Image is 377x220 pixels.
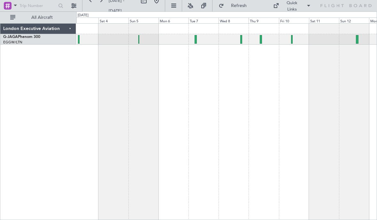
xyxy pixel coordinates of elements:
[158,18,188,23] div: Mon 6
[279,18,309,23] div: Fri 10
[7,12,69,23] button: All Aircraft
[249,18,279,23] div: Thu 9
[225,4,252,8] span: Refresh
[3,40,22,45] a: EGGW/LTN
[216,1,254,11] button: Refresh
[339,18,369,23] div: Sun 12
[17,15,67,20] span: All Aircraft
[309,18,339,23] div: Sat 11
[98,18,128,23] div: Sat 4
[219,18,249,23] div: Wed 8
[270,1,314,11] button: Quick Links
[3,35,18,39] span: G-JAGA
[19,1,56,11] input: Trip Number
[68,18,98,23] div: Fri 3
[78,13,88,18] div: [DATE]
[188,18,219,23] div: Tue 7
[3,35,40,39] a: G-JAGAPhenom 300
[128,18,158,23] div: Sun 5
